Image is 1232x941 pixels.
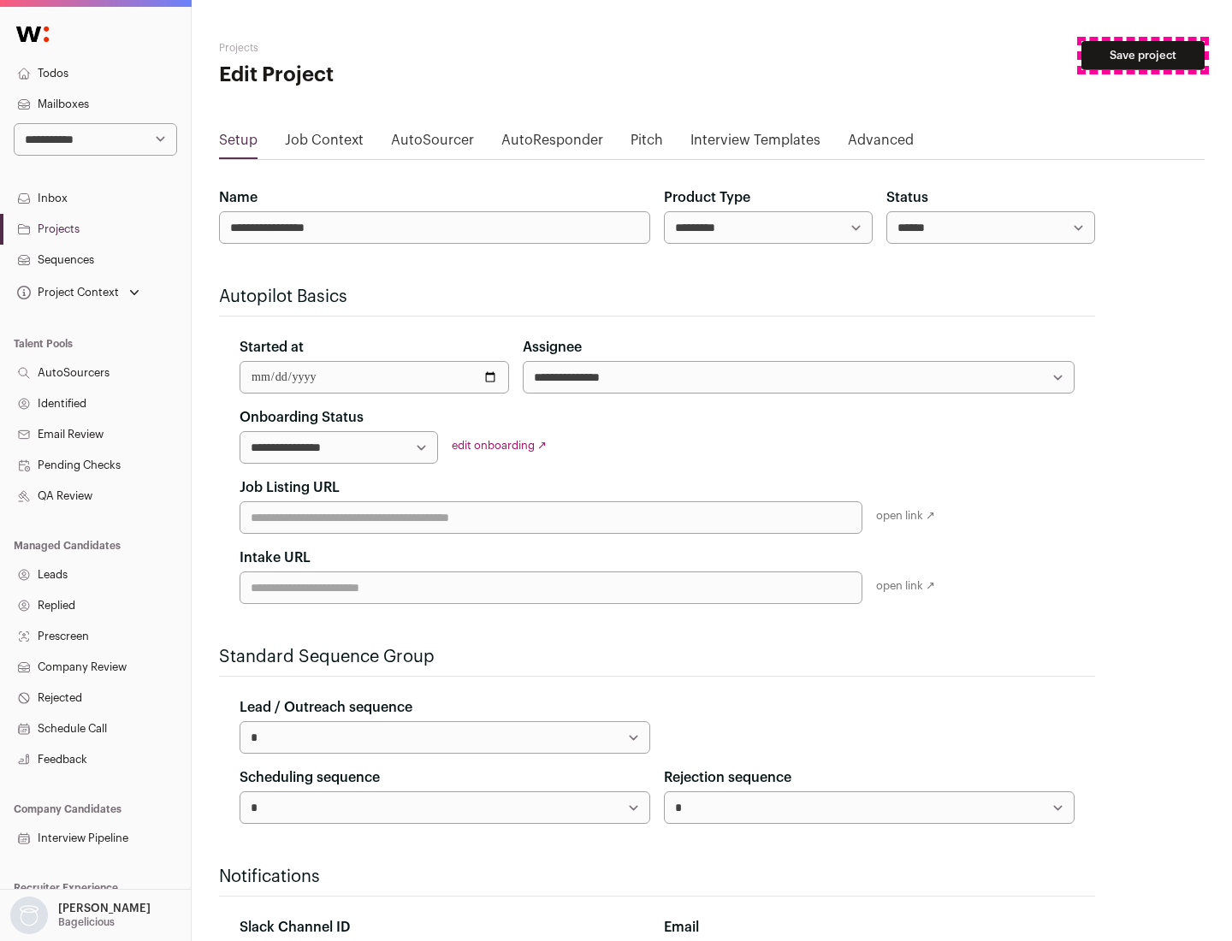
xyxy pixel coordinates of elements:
[219,285,1095,309] h2: Autopilot Basics
[219,645,1095,669] h2: Standard Sequence Group
[664,767,791,788] label: Rejection sequence
[240,767,380,788] label: Scheduling sequence
[219,130,258,157] a: Setup
[14,281,143,305] button: Open dropdown
[219,187,258,208] label: Name
[240,547,311,568] label: Intake URL
[240,337,304,358] label: Started at
[14,286,119,299] div: Project Context
[523,337,582,358] label: Assignee
[240,407,364,428] label: Onboarding Status
[58,902,151,915] p: [PERSON_NAME]
[848,130,914,157] a: Advanced
[886,187,928,208] label: Status
[10,897,48,934] img: nopic.png
[452,440,547,451] a: edit onboarding ↗
[219,41,548,55] h2: Projects
[664,917,1075,938] div: Email
[631,130,663,157] a: Pitch
[58,915,115,929] p: Bagelicious
[219,865,1095,889] h2: Notifications
[1081,41,1205,70] button: Save project
[664,187,750,208] label: Product Type
[219,62,548,89] h1: Edit Project
[240,477,340,498] label: Job Listing URL
[240,697,412,718] label: Lead / Outreach sequence
[240,917,350,938] label: Slack Channel ID
[7,897,154,934] button: Open dropdown
[285,130,364,157] a: Job Context
[501,130,603,157] a: AutoResponder
[7,17,58,51] img: Wellfound
[391,130,474,157] a: AutoSourcer
[690,130,820,157] a: Interview Templates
